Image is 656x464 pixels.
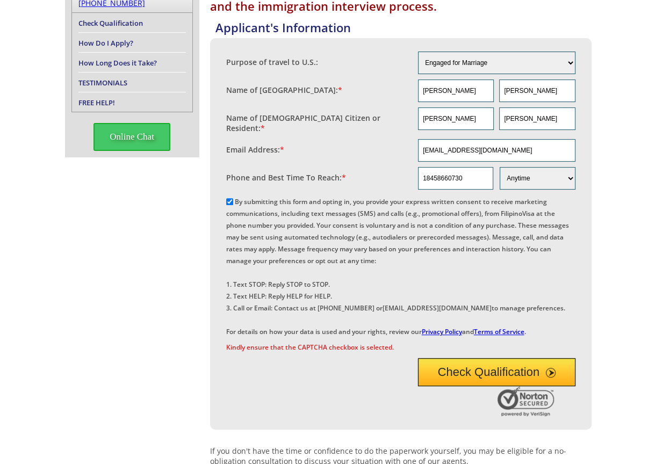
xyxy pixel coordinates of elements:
[226,85,342,95] label: Name of [GEOGRAPHIC_DATA]:
[422,327,462,336] a: Privacy Policy
[498,386,557,416] img: Norton Secured
[78,78,127,88] a: TESTIMONIALS
[418,79,494,102] input: First Name
[78,18,143,28] a: Check Qualification
[500,167,575,190] select: Phone and Best Reach Time are required.
[78,98,115,107] a: FREE HELP!
[418,107,494,130] input: First Name
[418,167,493,190] input: Phone
[226,342,575,353] span: Kindly ensure that the CAPTCHA checkbox is selected.
[78,58,157,68] a: How Long Does it Take?
[78,38,133,48] a: How Do I Apply?
[215,19,592,35] h4: Applicant's Information
[499,107,575,130] input: Last Name
[226,144,284,155] label: Email Address:
[226,197,569,336] label: By submitting this form and opting in, you provide your express written consent to receive market...
[474,327,524,336] a: Terms of Service
[226,198,233,205] input: By submitting this form and opting in, you provide your express written consent to receive market...
[499,79,575,102] input: Last Name
[93,123,170,151] span: Online Chat
[418,358,575,386] button: Check Qualification
[226,113,408,133] label: Name of [DEMOGRAPHIC_DATA] Citizen or Resident:
[226,57,318,67] label: Purpose of travel to U.S.:
[226,172,346,183] label: Phone and Best Time To Reach:
[418,139,575,162] input: Email Address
